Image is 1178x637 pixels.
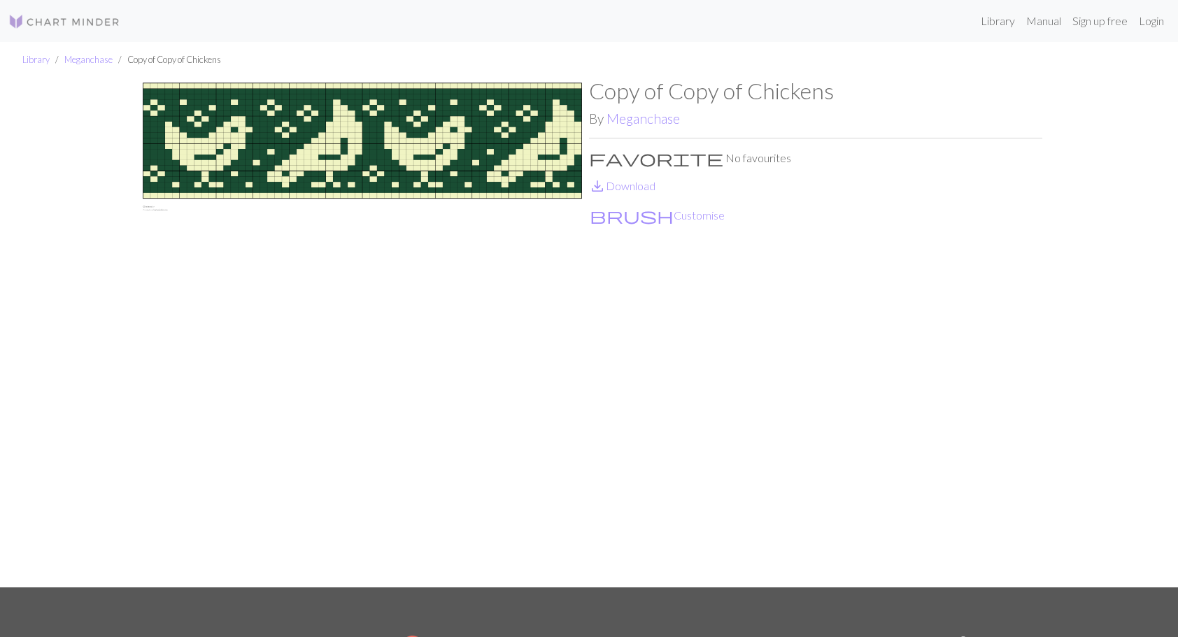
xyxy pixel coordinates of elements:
[590,207,674,224] i: Customise
[64,54,113,65] a: Meganchase
[1133,7,1170,35] a: Login
[1067,7,1133,35] a: Sign up free
[590,206,674,225] span: brush
[8,13,120,30] img: Logo
[589,110,1042,127] h2: By
[589,148,723,168] span: favorite
[589,150,1042,166] p: No favourites
[589,206,725,224] button: CustomiseCustomise
[136,78,589,587] img: Chickens
[1021,7,1067,35] a: Manual
[589,78,1042,104] h1: Copy of Copy of Chickens
[589,178,606,194] i: Download
[22,54,50,65] a: Library
[975,7,1021,35] a: Library
[589,179,655,192] a: DownloadDownload
[113,53,221,66] li: Copy of Copy of Chickens
[589,150,723,166] i: Favourite
[606,110,680,127] a: Meganchase
[589,176,606,196] span: save_alt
